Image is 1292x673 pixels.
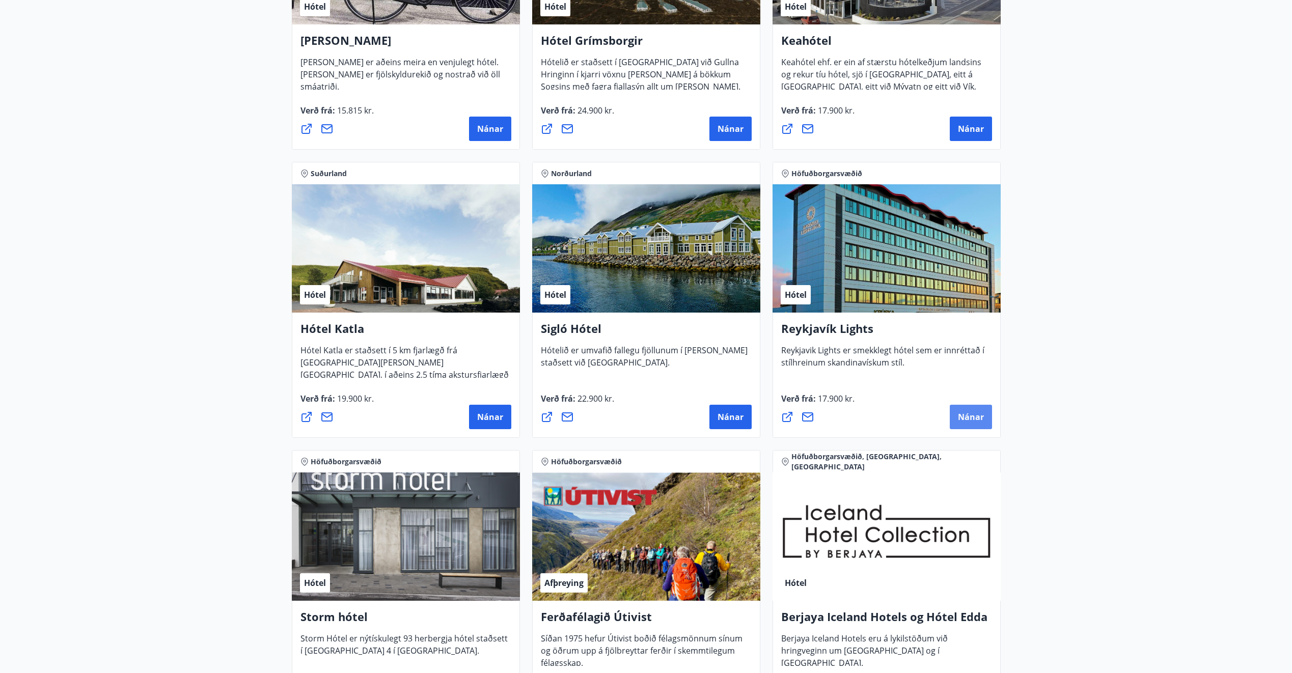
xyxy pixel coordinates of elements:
[816,393,855,404] span: 17.900 kr.
[781,609,992,632] h4: Berjaya Iceland Hotels og Hótel Edda
[541,33,752,56] h4: Hótel Grímsborgir
[300,57,500,100] span: [PERSON_NAME] er aðeins meira en venjulegt hótel. [PERSON_NAME] er fjölskyldurekið og nostrað við...
[544,1,566,12] span: Hótel
[575,105,614,116] span: 24.900 kr.
[551,169,592,179] span: Norðurland
[950,405,992,429] button: Nánar
[477,123,503,134] span: Nánar
[469,117,511,141] button: Nánar
[781,105,855,124] span: Verð frá :
[950,117,992,141] button: Nánar
[541,345,748,376] span: Hótelið er umvafið fallegu fjöllunum í [PERSON_NAME] staðsett við [GEOGRAPHIC_DATA].
[958,123,984,134] span: Nánar
[709,405,752,429] button: Nánar
[718,411,744,423] span: Nánar
[304,1,326,12] span: Hótel
[541,393,614,412] span: Verð frá :
[300,105,374,124] span: Verð frá :
[544,577,584,588] span: Afþreying
[300,33,511,56] h4: [PERSON_NAME]
[477,411,503,423] span: Nánar
[575,393,614,404] span: 22.900 kr.
[781,345,984,376] span: Reykjavik Lights er smekklegt hótel sem er innréttað í stílhreinum skandinavískum stíl.
[791,169,862,179] span: Höfuðborgarsvæðið
[785,289,807,300] span: Hótel
[300,609,511,632] h4: Storm hótel
[541,321,752,344] h4: Sigló Hótel
[311,169,347,179] span: Suðurland
[709,117,752,141] button: Nánar
[785,577,807,588] span: Hótel
[781,33,992,56] h4: Keahótel
[958,411,984,423] span: Nánar
[304,289,326,300] span: Hótel
[785,1,807,12] span: Hótel
[781,57,981,125] span: Keahótel ehf. er ein af stærstu hótelkeðjum landsins og rekur tíu hótel, sjö í [GEOGRAPHIC_DATA],...
[300,633,508,664] span: Storm Hótel er nýtískulegt 93 herbergja hótel staðsett í [GEOGRAPHIC_DATA] 4 í [GEOGRAPHIC_DATA].
[551,457,622,467] span: Höfuðborgarsvæðið
[300,393,374,412] span: Verð frá :
[300,321,511,344] h4: Hótel Katla
[304,577,326,588] span: Hótel
[311,457,381,467] span: Höfuðborgarsvæðið
[469,405,511,429] button: Nánar
[300,345,509,401] span: Hótel Katla er staðsett í 5 km fjarlægð frá [GEOGRAPHIC_DATA][PERSON_NAME][GEOGRAPHIC_DATA], í að...
[781,321,992,344] h4: Reykjavík Lights
[544,289,566,300] span: Hótel
[816,105,855,116] span: 17.900 kr.
[335,393,374,404] span: 19.900 kr.
[718,123,744,134] span: Nánar
[541,609,752,632] h4: Ferðafélagið Útivist
[335,105,374,116] span: 15.815 kr.
[791,452,992,472] span: Höfuðborgarsvæðið, [GEOGRAPHIC_DATA], [GEOGRAPHIC_DATA]
[541,57,740,125] span: Hótelið er staðsett í [GEOGRAPHIC_DATA] við Gullna Hringinn í kjarri vöxnu [PERSON_NAME] á bökkum...
[541,105,614,124] span: Verð frá :
[781,393,855,412] span: Verð frá :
